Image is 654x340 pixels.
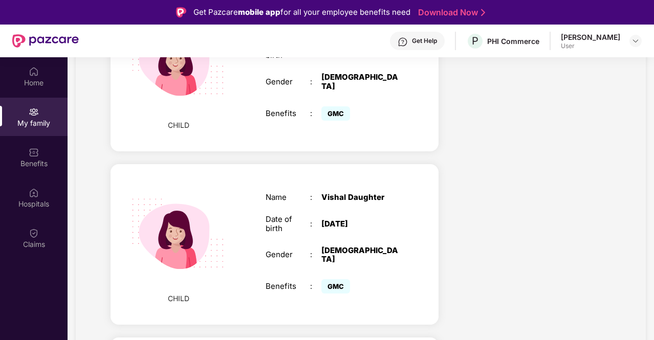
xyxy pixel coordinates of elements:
div: PHI Commerce [487,36,539,46]
span: CHILD [168,293,189,304]
div: Benefits [266,282,310,291]
img: Logo [176,7,186,17]
div: : [310,250,321,259]
div: [DATE] [321,219,399,229]
div: Name [266,193,310,202]
div: : [310,282,321,291]
strong: mobile app [238,7,280,17]
div: Date of birth [266,215,310,233]
a: Download Now [418,7,482,18]
img: svg+xml;base64,PHN2ZyBpZD0iRHJvcGRvd24tMzJ4MzIiIHhtbG5zPSJodHRwOi8vd3d3LnczLm9yZy8yMDAwL3N2ZyIgd2... [631,37,640,45]
span: GMC [321,106,350,121]
div: : [310,219,321,229]
div: Get Help [412,37,437,45]
div: [PERSON_NAME] [561,32,620,42]
div: [DEMOGRAPHIC_DATA] [321,73,399,91]
div: User [561,42,620,50]
span: CHILD [168,120,189,131]
img: Stroke [481,7,485,18]
div: Gender [266,77,310,86]
div: Get Pazcare for all your employee benefits need [193,6,410,18]
div: [DEMOGRAPHIC_DATA] [321,246,399,264]
img: svg+xml;base64,PHN2ZyB3aWR0aD0iMjAiIGhlaWdodD0iMjAiIHZpZXdCb3g9IjAgMCAyMCAyMCIgZmlsbD0ibm9uZSIgeG... [29,107,39,117]
div: Gender [266,250,310,259]
img: svg+xml;base64,PHN2ZyB4bWxucz0iaHR0cDovL3d3dy53My5vcmcvMjAwMC9zdmciIHdpZHRoPSIyMjQiIGhlaWdodD0iMT... [119,174,237,292]
img: svg+xml;base64,PHN2ZyBpZD0iQ2xhaW0iIHhtbG5zPSJodHRwOi8vd3d3LnczLm9yZy8yMDAwL3N2ZyIgd2lkdGg9IjIwIi... [29,228,39,238]
img: svg+xml;base64,PHN2ZyBpZD0iSG9zcGl0YWxzIiB4bWxucz0iaHR0cDovL3d3dy53My5vcmcvMjAwMC9zdmciIHdpZHRoPS... [29,188,39,198]
span: P [472,35,478,47]
div: : [310,77,321,86]
img: svg+xml;base64,PHN2ZyBpZD0iSGVscC0zMngzMiIgeG1sbnM9Imh0dHA6Ly93d3cudzMub3JnLzIwMDAvc3ZnIiB3aWR0aD... [398,37,408,47]
span: GMC [321,279,350,293]
div: : [310,109,321,118]
img: svg+xml;base64,PHN2ZyBpZD0iQmVuZWZpdHMiIHhtbG5zPSJodHRwOi8vd3d3LnczLm9yZy8yMDAwL3N2ZyIgd2lkdGg9Ij... [29,147,39,157]
div: : [310,193,321,202]
div: Vishal Daughter [321,193,399,202]
div: Benefits [266,109,310,118]
img: svg+xml;base64,PHN2ZyB4bWxucz0iaHR0cDovL3d3dy53My5vcmcvMjAwMC9zdmciIHdpZHRoPSIyMjQiIGhlaWdodD0iMT... [119,2,237,120]
img: New Pazcare Logo [12,34,79,48]
img: svg+xml;base64,PHN2ZyBpZD0iSG9tZSIgeG1sbnM9Imh0dHA6Ly93d3cudzMub3JnLzIwMDAvc3ZnIiB3aWR0aD0iMjAiIG... [29,66,39,77]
